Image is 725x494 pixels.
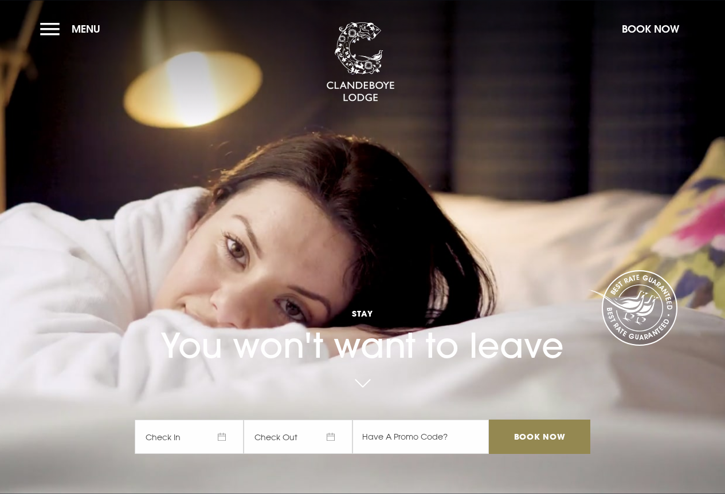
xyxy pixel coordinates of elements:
span: Check Out [244,420,352,454]
input: Have A Promo Code? [352,420,489,454]
button: Menu [40,17,106,41]
span: Check In [135,420,244,454]
span: Menu [72,22,100,35]
span: Stay [135,308,590,319]
img: Clandeboye Lodge [326,22,395,102]
input: Book Now [489,420,590,454]
button: Book Now [616,17,685,41]
h1: You won't want to leave [135,276,590,366]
